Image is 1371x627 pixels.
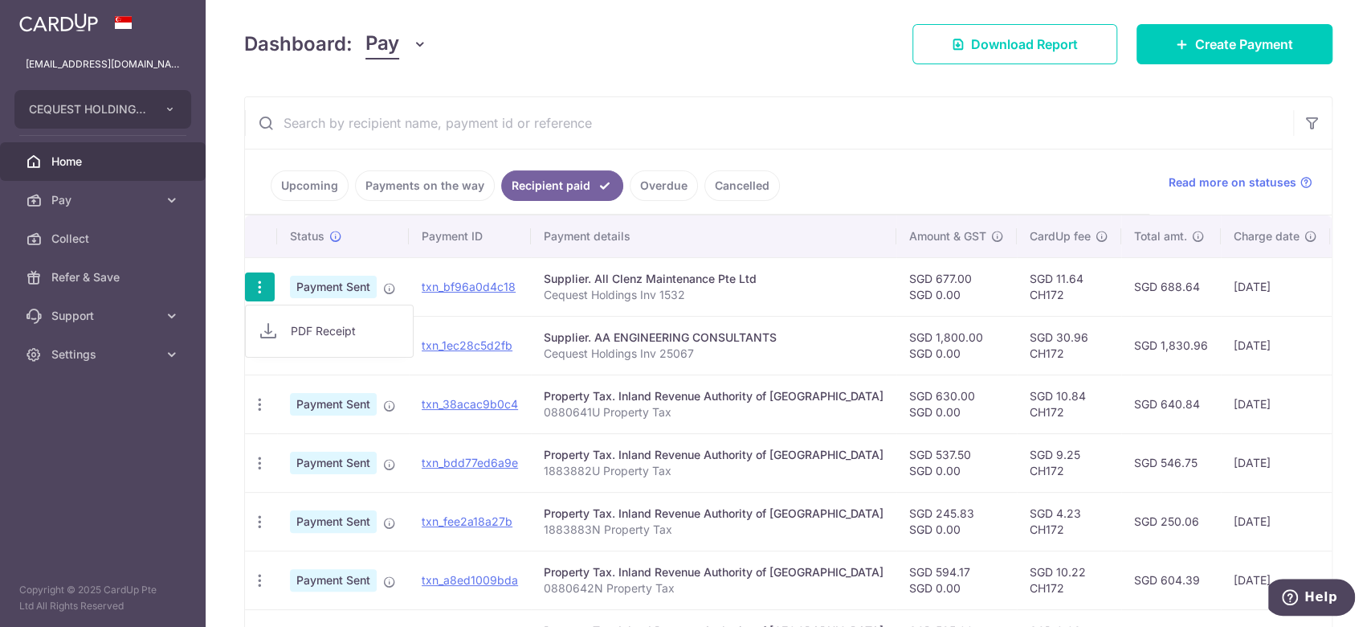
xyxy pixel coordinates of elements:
div: Supplier. AA ENGINEERING CONSULTANTS [544,330,883,346]
th: Payment ID [409,215,531,257]
p: 0880642N Property Tax [544,580,883,596]
a: Overdue [630,170,698,201]
button: CEQUEST HOLDINGS PTE. LTD. [14,90,191,129]
div: Property Tax. Inland Revenue Authority of [GEOGRAPHIC_DATA] [544,388,883,404]
a: txn_a8ed1009bda [422,573,518,587]
button: Pay [365,29,427,59]
td: SGD 30.96 CH172 [1017,316,1121,375]
td: SGD 594.17 SGD 0.00 [896,551,1017,609]
td: SGD 245.83 SGD 0.00 [896,492,1017,551]
td: [DATE] [1221,492,1330,551]
p: 1883883N Property Tax [544,522,883,538]
iframe: Opens a widget where you can find more information [1268,579,1355,619]
td: SGD 9.25 CH172 [1017,433,1121,492]
a: Cancelled [704,170,780,201]
a: txn_fee2a18a27b [422,514,512,528]
td: SGD 688.64 [1121,257,1221,316]
div: Property Tax. Inland Revenue Authority of [GEOGRAPHIC_DATA] [544,506,883,522]
span: CEQUEST HOLDINGS PTE. LTD. [29,101,148,117]
td: SGD 250.06 [1121,492,1221,551]
h4: Dashboard: [244,30,353,59]
td: SGD 4.23 CH172 [1017,492,1121,551]
a: Upcoming [271,170,349,201]
div: Property Tax. Inland Revenue Authority of [GEOGRAPHIC_DATA] [544,447,883,463]
span: Payment Sent [290,276,377,298]
img: CardUp [19,13,98,32]
div: Supplier. All Clenz Maintenance Pte Ltd [544,271,883,287]
td: [DATE] [1221,375,1330,433]
a: Payments on the way [355,170,495,201]
span: Amount & GST [909,228,986,244]
span: Payment Sent [290,569,377,592]
span: Payment Sent [290,510,377,533]
a: txn_bf96a0d4c18 [422,280,516,293]
span: Collect [51,231,157,247]
a: txn_bdd77ed6a9e [422,456,518,469]
td: [DATE] [1221,257,1330,316]
a: Recipient paid [501,170,623,201]
span: Status [290,228,324,244]
p: [EMAIL_ADDRESS][DOMAIN_NAME] [26,56,180,72]
td: SGD 10.84 CH172 [1017,375,1121,433]
span: Create Payment [1195,35,1293,54]
p: Cequest Holdings Inv 25067 [544,346,883,362]
span: Pay [51,192,157,208]
a: txn_38acac9b0c4 [422,397,518,411]
td: SGD 546.75 [1121,433,1221,492]
td: SGD 10.22 CH172 [1017,551,1121,609]
p: 1883882U Property Tax [544,463,883,479]
td: SGD 604.39 [1121,551,1221,609]
span: Charge date [1234,228,1300,244]
span: CardUp fee [1030,228,1091,244]
span: Refer & Save [51,269,157,285]
span: Support [51,308,157,324]
span: Payment Sent [290,452,377,474]
td: SGD 537.50 SGD 0.00 [896,433,1017,492]
span: Pay [365,29,399,59]
span: Read more on statuses [1169,174,1296,191]
span: Home [51,154,157,170]
ul: Pay [245,305,414,358]
th: Payment details [531,215,896,257]
p: Cequest Holdings Inv 1532 [544,287,883,303]
span: Payment Sent [290,393,377,416]
div: Property Tax. Inland Revenue Authority of [GEOGRAPHIC_DATA] [544,564,883,580]
td: SGD 640.84 [1121,375,1221,433]
input: Search by recipient name, payment id or reference [245,97,1293,149]
td: [DATE] [1221,433,1330,492]
td: [DATE] [1221,551,1330,609]
span: Total amt. [1134,228,1187,244]
td: SGD 1,830.96 [1121,316,1221,375]
a: Read more on statuses [1169,174,1312,191]
td: SGD 630.00 SGD 0.00 [896,375,1017,433]
a: Create Payment [1136,24,1332,64]
td: SGD 11.64 CH172 [1017,257,1121,316]
span: Settings [51,346,157,363]
td: [DATE] [1221,316,1330,375]
a: txn_1ec28c5d2fb [422,338,512,352]
span: Download Report [971,35,1078,54]
p: 0880641U Property Tax [544,404,883,420]
td: SGD 677.00 SGD 0.00 [896,257,1017,316]
td: SGD 1,800.00 SGD 0.00 [896,316,1017,375]
a: Download Report [912,24,1117,64]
